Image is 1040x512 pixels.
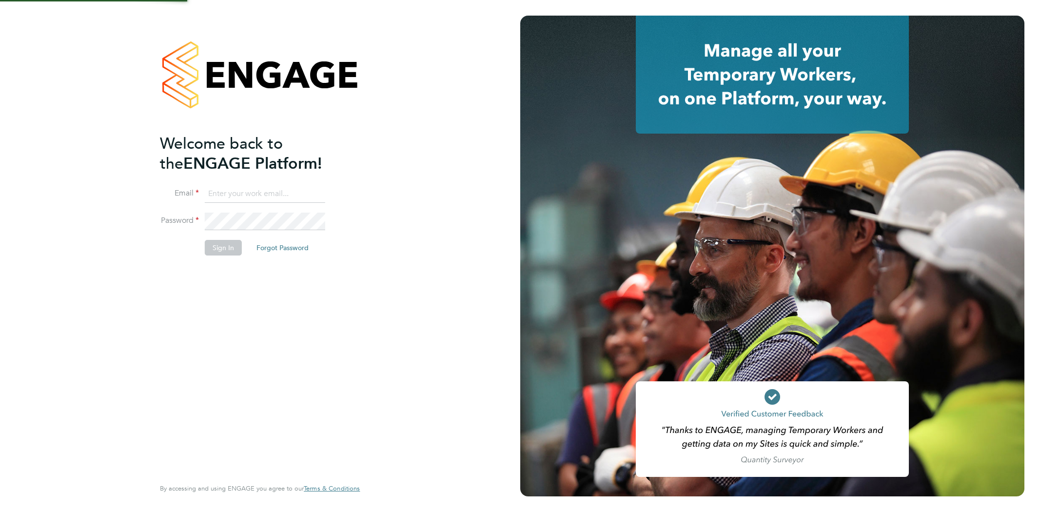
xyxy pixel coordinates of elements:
[160,216,199,226] label: Password
[160,484,360,492] span: By accessing and using ENGAGE you agree to our
[160,188,199,198] label: Email
[249,240,316,256] button: Forgot Password
[205,185,325,203] input: Enter your work email...
[160,134,350,174] h2: ENGAGE Platform!
[160,134,283,173] span: Welcome back to the
[304,485,360,492] a: Terms & Conditions
[304,484,360,492] span: Terms & Conditions
[205,240,242,256] button: Sign In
